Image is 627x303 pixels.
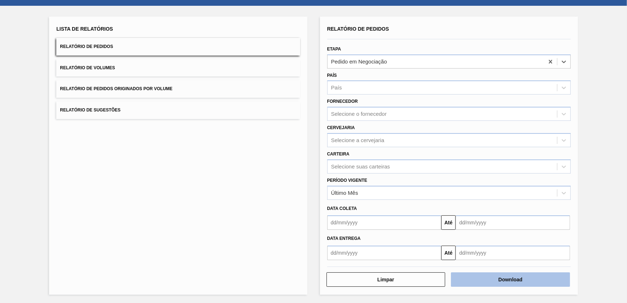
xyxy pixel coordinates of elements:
[327,206,357,211] span: Data coleta
[56,59,300,77] button: Relatório de Volumes
[60,44,113,49] span: Relatório de Pedidos
[327,178,367,183] label: Período Vigente
[331,190,358,196] div: Último Mês
[326,272,446,287] button: Limpar
[56,80,300,98] button: Relatório de Pedidos Originados por Volume
[327,125,355,130] label: Cervejaria
[331,163,390,170] div: Selecione suas carteiras
[456,246,570,260] input: dd/mm/yyyy
[441,215,456,230] button: Até
[327,215,442,230] input: dd/mm/yyyy
[456,215,570,230] input: dd/mm/yyyy
[327,246,442,260] input: dd/mm/yyyy
[327,99,358,104] label: Fornecedor
[327,73,337,78] label: País
[60,86,172,91] span: Relatório de Pedidos Originados por Volume
[56,101,300,119] button: Relatório de Sugestões
[327,47,341,52] label: Etapa
[331,85,342,91] div: País
[60,107,120,113] span: Relatório de Sugestões
[56,26,113,32] span: Lista de Relatórios
[331,137,385,143] div: Selecione a cervejaria
[331,111,387,117] div: Selecione o fornecedor
[60,65,115,70] span: Relatório de Volumes
[56,38,300,56] button: Relatório de Pedidos
[451,272,570,287] button: Download
[327,151,350,157] label: Carteira
[441,246,456,260] button: Até
[327,236,361,241] span: Data entrega
[331,58,387,65] div: Pedido em Negociação
[327,26,389,32] span: Relatório de Pedidos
